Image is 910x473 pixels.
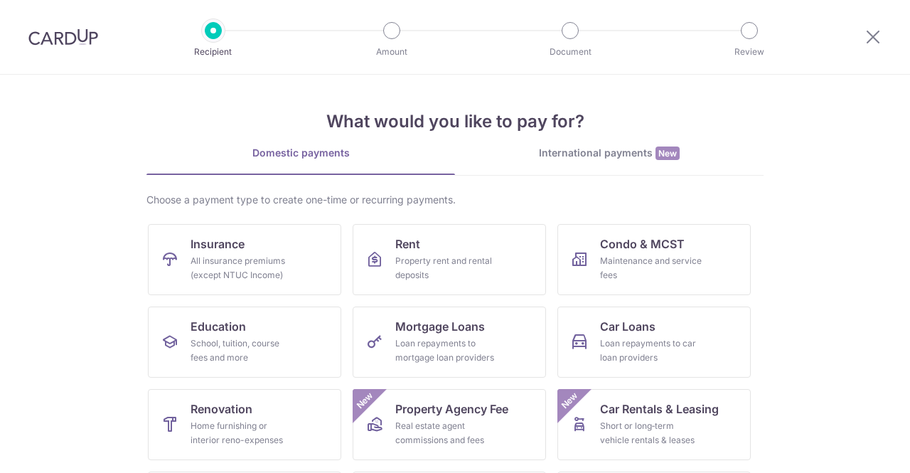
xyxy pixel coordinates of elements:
span: Property Agency Fee [395,400,508,418]
span: Insurance [191,235,245,253]
span: Car Loans [600,318,655,335]
div: Property rent and rental deposits [395,254,498,282]
a: Property Agency FeeReal estate agent commissions and feesNew [353,389,546,460]
span: Car Rentals & Leasing [600,400,719,418]
p: Document [518,45,623,59]
div: Loan repayments to mortgage loan providers [395,336,498,365]
a: RenovationHome furnishing or interior reno-expenses [148,389,341,460]
iframe: Opens a widget where you can find more information [819,430,896,466]
div: Choose a payment type to create one-time or recurring payments. [146,193,764,207]
span: New [558,389,582,413]
div: Real estate agent commissions and fees [395,419,498,447]
span: Condo & MCST [600,235,685,253]
span: Rent [395,235,420,253]
div: Maintenance and service fees [600,254,702,282]
span: New [353,389,377,413]
div: Loan repayments to car loan providers [600,336,702,365]
div: International payments [455,146,764,161]
a: Car Rentals & LeasingShort or long‑term vehicle rentals & leasesNew [557,389,751,460]
a: EducationSchool, tuition, course fees and more [148,307,341,378]
div: School, tuition, course fees and more [191,336,293,365]
a: Condo & MCSTMaintenance and service fees [557,224,751,295]
p: Recipient [161,45,266,59]
div: Home furnishing or interior reno-expenses [191,419,293,447]
div: Domestic payments [146,146,455,160]
span: Education [191,318,246,335]
p: Review [697,45,802,59]
div: Short or long‑term vehicle rentals & leases [600,419,702,447]
span: New [655,147,680,160]
a: RentProperty rent and rental deposits [353,224,546,295]
p: Amount [339,45,444,59]
a: InsuranceAll insurance premiums (except NTUC Income) [148,224,341,295]
h4: What would you like to pay for? [146,109,764,134]
div: All insurance premiums (except NTUC Income) [191,254,293,282]
span: Mortgage Loans [395,318,485,335]
a: Mortgage LoansLoan repayments to mortgage loan providers [353,307,546,378]
span: Renovation [191,400,252,418]
img: CardUp [28,28,98,46]
a: Car LoansLoan repayments to car loan providers [557,307,751,378]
